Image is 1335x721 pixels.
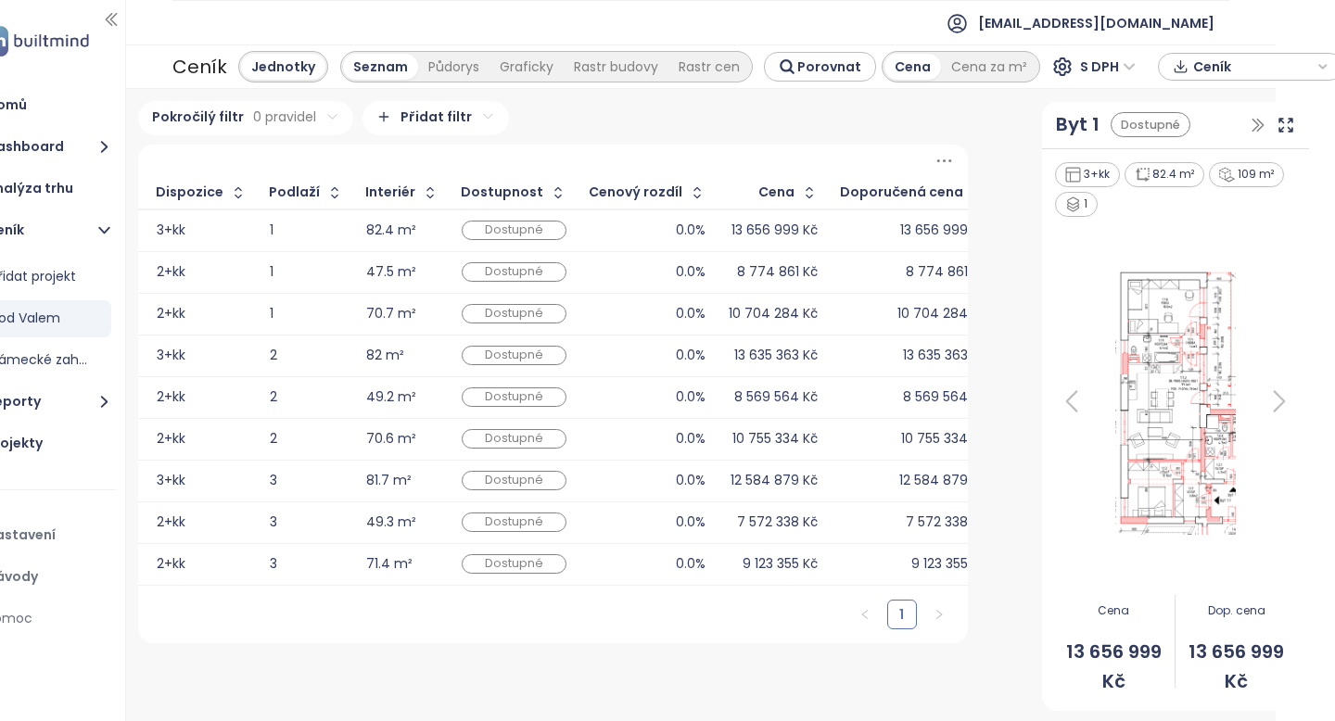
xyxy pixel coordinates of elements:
div: Pokročilý filtr [138,101,353,135]
div: 3+kk [157,349,185,361]
div: 12 584 879 Kč [899,474,986,487]
span: right [934,609,945,620]
div: 7 572 338 Kč [737,516,818,528]
div: Interiér [365,186,415,198]
div: 71.4 m² [366,558,413,570]
div: 1 [270,266,343,278]
div: 81.7 m² [366,474,412,487]
div: 0.0% [676,266,706,278]
div: 2 [270,391,343,403]
div: Dostupné [462,221,566,240]
div: 49.3 m² [366,516,416,528]
div: 12 584 879 Kč [731,474,818,487]
span: Cena [1053,602,1175,620]
span: Porovnat [797,57,861,77]
div: 70.7 m² [366,308,416,320]
div: Cenový rozdíl [589,186,682,198]
div: 1 [270,308,343,320]
div: 82.4 m² [1125,162,1205,187]
div: 13 635 363 Kč [903,349,986,361]
div: 10 704 284 Kč [729,308,818,320]
div: 1 [1055,192,1098,217]
div: 10 755 334 Kč [732,433,818,445]
div: 1 [270,224,343,236]
div: Dostupné [462,512,566,532]
div: 3 [270,474,343,487]
div: 0.0% [676,433,706,445]
div: 9 123 355 Kč [743,558,818,570]
div: 47.5 m² [366,266,416,278]
div: Dostupné [462,471,566,490]
div: Dostupné [462,262,566,282]
div: 0.0% [676,308,706,320]
div: button [1168,53,1333,81]
div: 2 [270,349,343,361]
span: Dop. cena [1176,602,1297,620]
div: 2+kk [157,308,185,320]
a: 1 [888,601,916,628]
div: Rastr budovy [564,54,668,80]
div: Cena [758,186,795,198]
div: Dispozice [156,186,223,198]
div: 82 m² [366,349,404,361]
div: 7 572 338 Kč [906,516,986,528]
div: Jednotky [241,54,325,80]
div: Dostupné [462,304,566,323]
button: right [924,600,954,629]
div: Seznam [343,54,418,80]
div: 3+kk [1055,162,1120,187]
div: 8 569 564 Kč [903,391,986,403]
div: Přidat filtr [362,101,509,135]
span: [EMAIL_ADDRESS][DOMAIN_NAME] [978,1,1214,45]
div: Dostupné [1111,112,1190,137]
div: 3+kk [157,474,185,487]
li: Předchozí strana [850,600,880,629]
div: 2+kk [157,433,185,445]
span: 13 656 999 Kč [1053,638,1175,696]
div: 13 656 999 Kč [731,224,818,236]
div: 3 [270,558,343,570]
div: 3+kk [157,224,185,236]
div: 109 m² [1209,162,1284,187]
span: Ceník [1193,53,1313,81]
div: Doporučená cena [840,186,963,198]
div: Ceník [172,50,227,83]
div: 10 755 334 Kč [901,433,986,445]
div: 13 635 363 Kč [734,349,818,361]
div: 2+kk [157,558,185,570]
div: Rastr cen [668,54,750,80]
div: Dostupné [462,429,566,449]
button: left [850,600,880,629]
div: 9 123 355 Kč [911,558,986,570]
div: Dostupné [462,346,566,365]
a: Byt 1 [1056,110,1100,139]
span: 0 pravidel [253,107,316,127]
div: 2+kk [157,516,185,528]
div: 8 569 564 Kč [734,391,818,403]
div: Dostupnost [461,186,543,198]
div: 10 704 284 Kč [897,308,986,320]
button: Porovnat [764,52,876,82]
div: 8 774 861 Kč [737,266,818,278]
div: Cena za m² [941,54,1037,80]
div: 0.0% [676,224,706,236]
li: Následující strana [924,600,954,629]
img: Floor plan [1095,262,1256,540]
div: 0.0% [676,474,706,487]
div: 13 656 999 Kč [900,224,986,236]
div: 2+kk [157,391,185,403]
span: S DPH [1080,53,1136,81]
div: 0.0% [676,349,706,361]
div: 0.0% [676,516,706,528]
div: Dostupné [462,554,566,574]
div: 70.6 m² [366,433,416,445]
div: Cena [884,54,941,80]
div: Podlaží [269,186,320,198]
div: Graficky [489,54,564,80]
